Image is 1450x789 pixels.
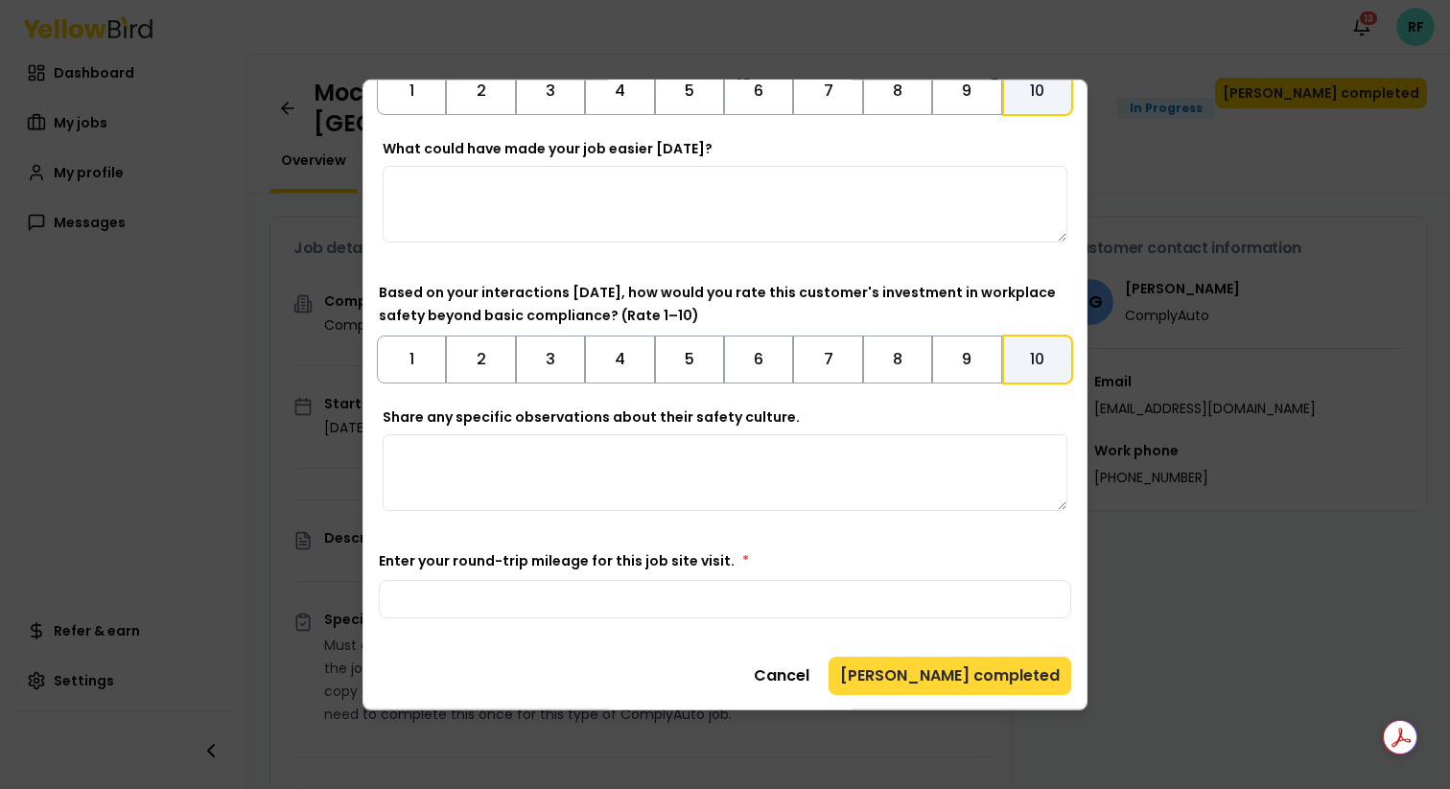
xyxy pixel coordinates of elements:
[383,406,800,426] label: Share any specific observations about their safety culture.
[585,66,654,114] button: Toggle 4
[379,550,749,569] label: Enter your round-trip mileage for this job site visit.
[446,335,515,383] button: Toggle 2
[863,66,932,114] button: Toggle 8
[863,335,932,383] button: Toggle 8
[724,66,793,114] button: Toggle 6
[377,66,446,114] button: Toggle 1
[446,66,515,114] button: Toggle 2
[377,335,446,383] button: Toggle 1
[585,335,654,383] button: Toggle 4
[516,335,585,383] button: Toggle 3
[829,656,1071,694] button: [PERSON_NAME] completed
[724,335,793,383] button: Toggle 6
[383,138,713,157] label: What could have made your job easier [DATE]?
[655,66,724,114] button: Toggle 5
[1002,334,1073,383] button: Toggle 10
[516,66,585,114] button: Toggle 3
[932,335,1001,383] button: Toggle 9
[655,335,724,383] button: Toggle 5
[742,656,821,694] button: Cancel
[793,335,862,383] button: Toggle 7
[1002,65,1073,115] button: Toggle 10
[379,282,1056,324] label: Based on your interactions [DATE], how would you rate this customer's investment in workplace saf...
[793,66,862,114] button: Toggle 7
[932,66,1001,114] button: Toggle 9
